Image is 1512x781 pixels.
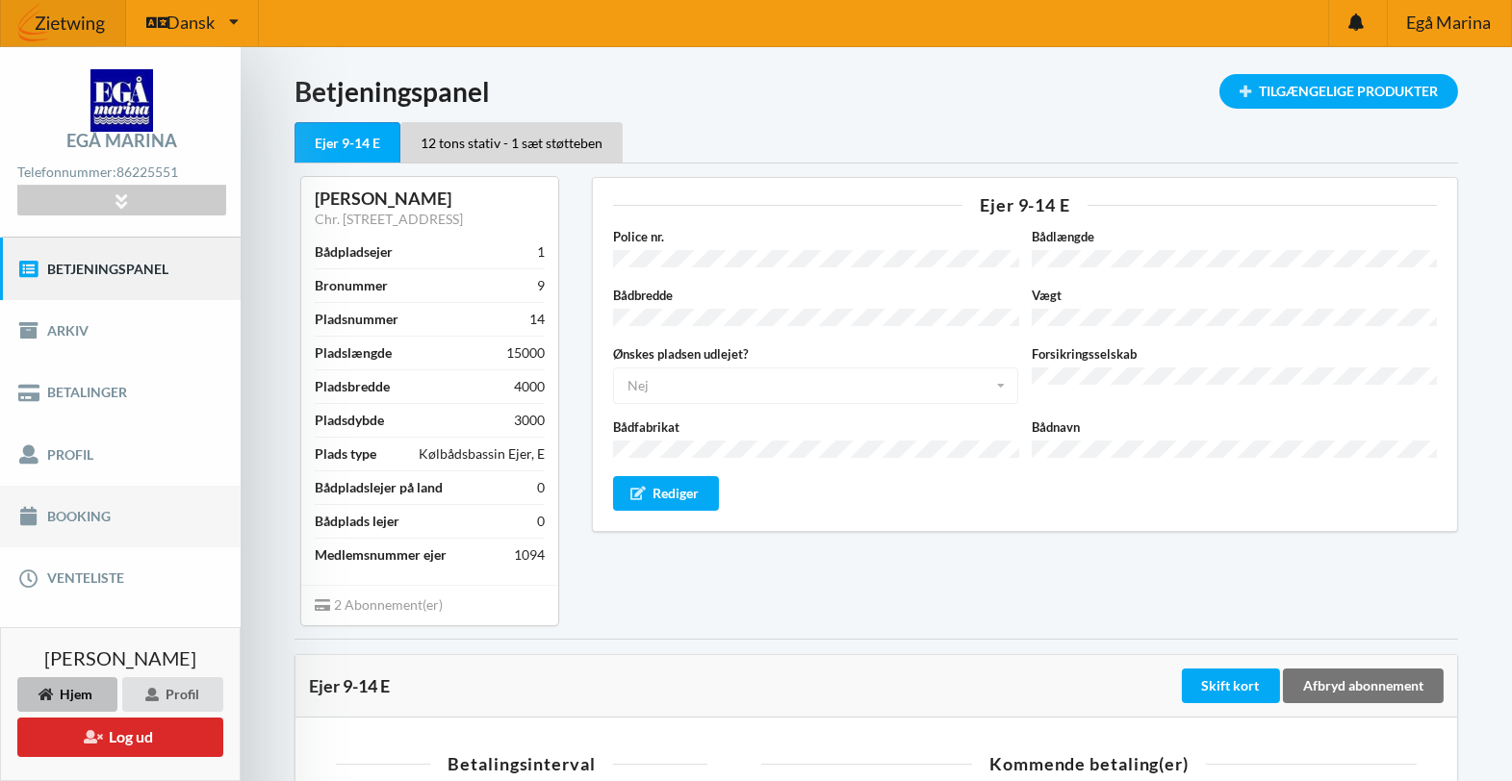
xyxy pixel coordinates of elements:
label: Bådbredde [613,286,1018,305]
div: Ejer 9-14 E [295,122,400,164]
div: Egå Marina [66,132,177,149]
img: logo [90,69,153,132]
label: Bådfabrikat [613,417,1018,437]
div: Pladsbredde [315,377,390,396]
div: Plads type [315,444,376,464]
div: Medlemsnummer ejer [315,545,447,565]
div: 0 [537,478,545,497]
div: Ejer 9-14 E [309,676,1178,695]
div: Betalingsinterval [336,755,707,772]
div: Pladsdybde [315,411,384,430]
div: Pladslængde [315,343,392,363]
div: Bådplads lejer [315,512,399,531]
div: 1 [537,242,545,262]
div: Afbryd abonnement [1283,668,1444,703]
div: 12 tons stativ - 1 sæt støtteben [400,122,623,163]
strong: 86225551 [116,164,178,180]
label: Police nr. [613,227,1018,246]
button: Log ud [17,718,223,757]
div: 0 [537,512,545,531]
div: Rediger [613,476,719,511]
div: Tilgængelige Produkter [1219,74,1458,109]
div: Bronummer [315,276,388,295]
div: Skift kort [1182,668,1280,703]
div: Kølbådsbassin Ejer, E [419,444,545,464]
span: Dansk [167,13,215,31]
div: 1094 [514,545,545,565]
label: Bådlængde [1032,227,1437,246]
div: 14 [529,310,545,329]
span: Egå Marina [1406,13,1491,31]
div: Hjem [17,677,117,712]
div: Pladsnummer [315,310,398,329]
label: Vægt [1032,286,1437,305]
div: Kommende betaling(er) [761,755,1417,772]
div: 3000 [514,411,545,430]
span: [PERSON_NAME] [44,648,196,668]
a: Chr. [STREET_ADDRESS] [315,211,463,227]
div: 9 [537,276,545,295]
div: [PERSON_NAME] [315,188,545,210]
div: Bådpladslejer på land [315,478,443,497]
div: Profil [122,677,223,712]
div: Bådpladsejer [315,242,393,262]
h1: Betjeningspanel [295,74,1458,109]
div: 15000 [506,343,545,363]
div: Ejer 9-14 E [613,196,1437,214]
label: Forsikringsselskab [1032,344,1437,364]
label: Bådnavn [1032,417,1437,437]
label: Ønskes pladsen udlejet? [613,344,1018,364]
div: 4000 [514,377,545,396]
div: Telefonnummer: [17,160,225,186]
span: 2 Abonnement(er) [315,596,443,613]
